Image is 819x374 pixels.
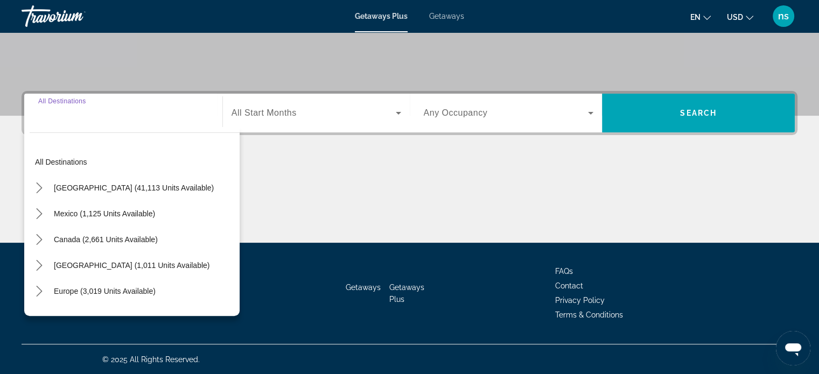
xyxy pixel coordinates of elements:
[102,355,200,364] span: © 2025 All Rights Reserved.
[602,94,795,132] button: Search
[555,267,573,276] a: FAQs
[555,296,605,305] a: Privacy Policy
[30,230,48,249] button: Toggle Canada (2,661 units available) submenu
[48,281,161,301] button: Select destination: Europe (3,019 units available)
[30,282,48,301] button: Toggle Europe (3,019 units available) submenu
[769,5,797,27] button: User Menu
[232,108,297,117] span: All Start Months
[54,287,156,295] span: Europe (3,019 units available)
[35,158,87,166] span: All destinations
[38,107,208,120] input: Select destination
[555,311,623,319] a: Terms & Conditions
[48,307,209,327] button: Select destination: Australia (237 units available)
[727,9,753,25] button: Change currency
[30,179,48,197] button: Toggle United States (41,113 units available) submenu
[355,12,408,20] a: Getaways Plus
[555,281,583,290] a: Contact
[54,261,209,270] span: [GEOGRAPHIC_DATA] (1,011 units available)
[429,12,464,20] a: Getaways
[690,9,711,25] button: Change language
[30,308,48,327] button: Toggle Australia (237 units available) submenu
[24,127,240,316] div: Destination options
[54,235,158,244] span: Canada (2,661 units available)
[727,13,743,22] span: USD
[48,178,219,197] button: Select destination: United States (41,113 units available)
[48,256,215,275] button: Select destination: Caribbean & Atlantic Islands (1,011 units available)
[389,283,424,304] a: Getaways Plus
[690,13,701,22] span: en
[30,152,240,172] button: Select destination: All destinations
[54,184,214,192] span: [GEOGRAPHIC_DATA] (41,113 units available)
[54,209,155,218] span: Mexico (1,125 units available)
[778,11,789,22] span: ns
[22,2,129,30] a: Travorium
[680,109,717,117] span: Search
[30,256,48,275] button: Toggle Caribbean & Atlantic Islands (1,011 units available) submenu
[346,283,381,292] a: Getaways
[48,230,163,249] button: Select destination: Canada (2,661 units available)
[776,331,810,365] iframe: Buton lansare fereastră mesagerie
[30,204,48,223] button: Toggle Mexico (1,125 units available) submenu
[48,204,160,223] button: Select destination: Mexico (1,125 units available)
[24,94,795,132] div: Search widget
[38,97,86,104] span: All Destinations
[424,108,488,117] span: Any Occupancy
